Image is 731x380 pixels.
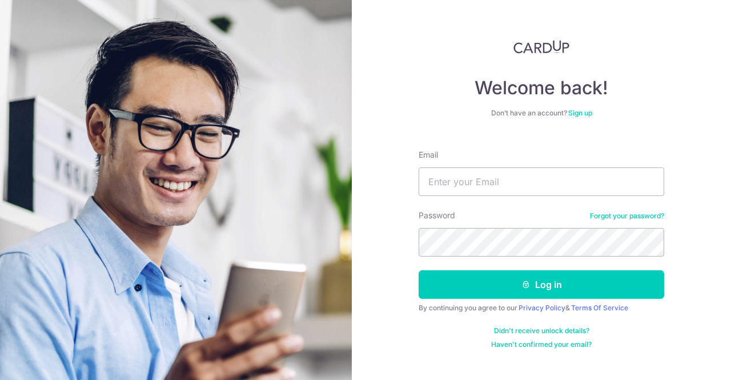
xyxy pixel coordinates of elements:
a: Terms Of Service [571,303,628,312]
div: Don’t have an account? [419,109,664,118]
h4: Welcome back! [419,77,664,99]
a: Forgot your password? [590,211,664,221]
div: By continuing you agree to our & [419,303,664,313]
a: Privacy Policy [519,303,565,312]
a: Didn't receive unlock details? [494,326,589,335]
button: Log in [419,270,664,299]
label: Email [419,149,438,161]
input: Enter your Email [419,167,664,196]
a: Haven't confirmed your email? [491,340,592,349]
a: Sign up [568,109,592,117]
img: CardUp Logo [513,40,569,54]
label: Password [419,210,455,221]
